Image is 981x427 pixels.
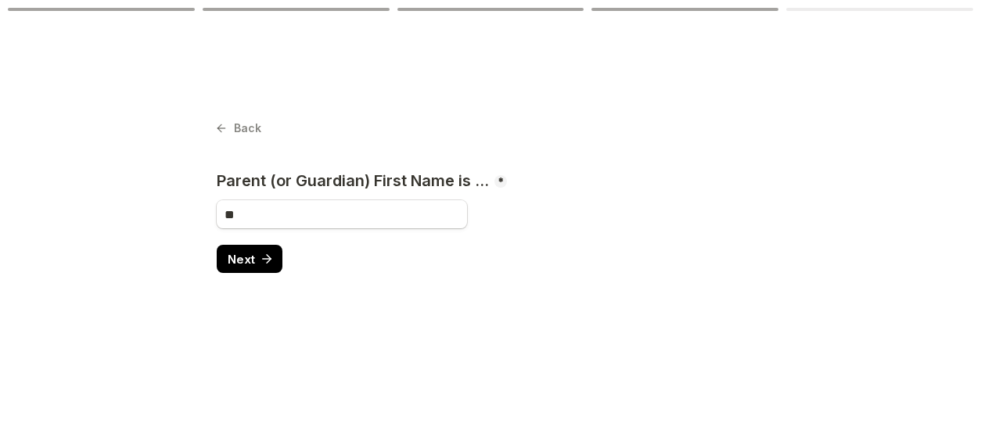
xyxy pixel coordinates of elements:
button: Back [217,117,261,139]
span: Next [228,253,255,265]
span: Back [234,123,261,134]
h3: Parent (or Guardian) First Name is ... [217,171,493,191]
input: Parent (or Guardian) First Name is ... [217,200,467,228]
button: Next [217,245,282,273]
